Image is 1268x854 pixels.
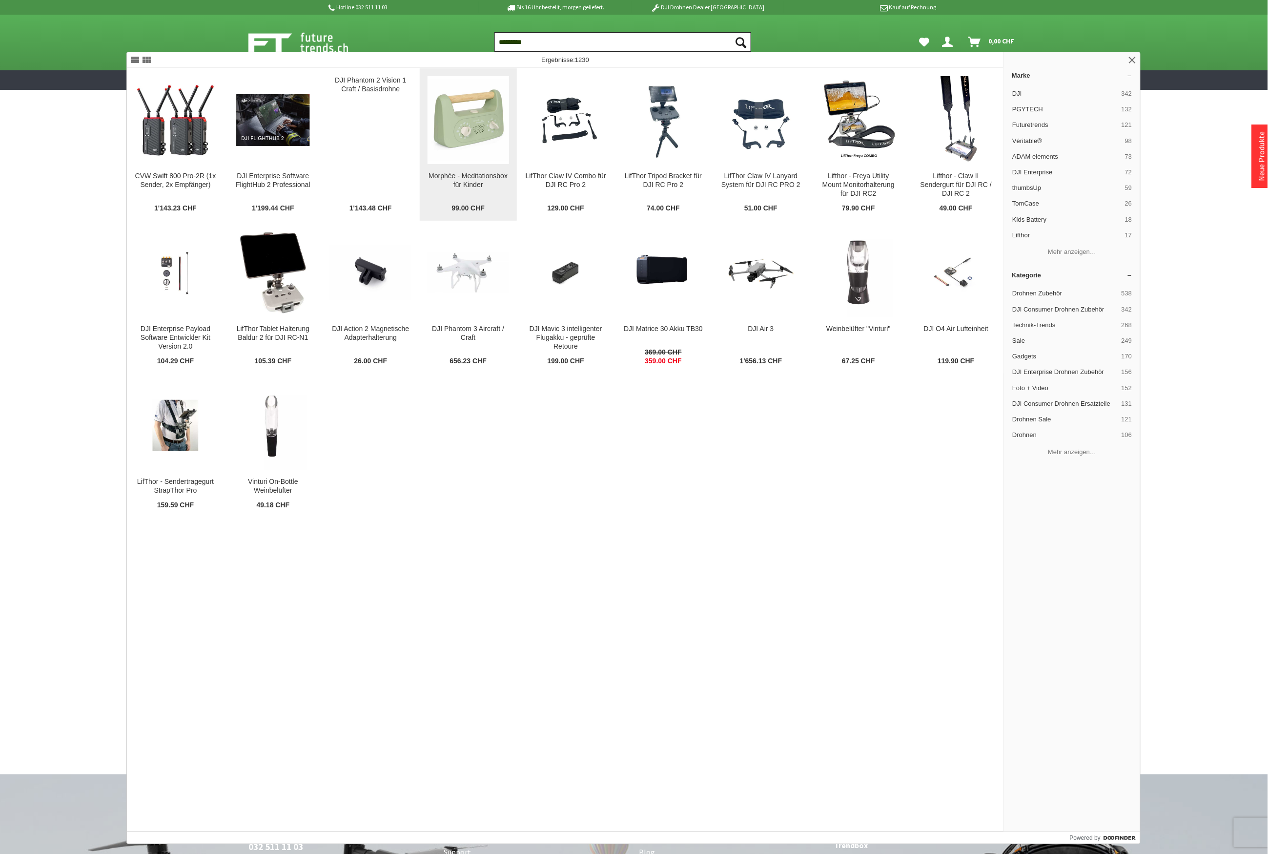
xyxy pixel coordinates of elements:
span: 1230 [575,56,589,63]
span: 342 [1122,89,1132,98]
span: 538 [1122,289,1132,298]
span: 129.00 CHF [547,204,584,213]
a: LifThor - Sendertragegurt StrapThor Pro LifThor - Sendertragegurt StrapThor Pro 159.59 CHF [127,374,224,518]
img: Lifthor - Claw II Sendergurt für DJI RC / DJI RC 2 [924,76,989,164]
a: DJI Matrice 30 Akku TB30 DJI Matrice 30 Akku TB30 369.00 CHF 359.00 CHF [615,221,712,374]
span: Futuretrends [1012,121,1117,129]
p: Bis 16 Uhr bestellt, morgen geliefert. [479,1,631,13]
span: 79.90 CHF [842,204,875,213]
a: LifThor Claw IV Combo für DJI RC Pro 2 LifThor Claw IV Combo für DJI RC Pro 2 129.00 CHF [517,68,614,221]
span: thumbsUp [1012,184,1121,192]
div: DJI Phantom 3 Aircraft / Craft [428,325,509,342]
img: Weinbelüfter "Vinturi" [824,229,893,317]
span: 1'143.48 CHF [349,204,392,213]
div: Lifthor - Claw II Sendergurt für DJI RC / DJI RC 2 [915,172,997,198]
img: DJI O4 Air Lufteinheit [915,242,997,303]
img: Morphée - Meditationsbox für Kinder [428,80,509,161]
a: Lifthor - Freya Utility Mount Monitorhalterung für DJI RC2 Lifthor - Freya Utility Mount Monitorh... [810,68,907,221]
a: Hi, Serdar - Dein Konto [938,32,961,52]
div: LifThor Claw IV Combo für DJI RC Pro 2 [525,172,607,189]
span: 156 [1122,368,1132,376]
img: DJI Phantom 3 Aircraft / Craft [428,252,509,293]
p: Kauf auf Rechnung [784,1,936,13]
div: LifThor Tripod Bracket für DJI RC Pro 2 [623,172,704,189]
span: Ergebnisse: [541,56,589,63]
a: Vinturi On-Bottle Weinbelüfter Vinturi On-Bottle Weinbelüfter 49.18 CHF [225,374,322,518]
div: DJI Matrice 30 Akku TB30 [623,325,704,333]
a: DJI Air 3 DJI Air 3 1'656.13 CHF [713,221,810,374]
img: DJI Enterprise Payload Software Entwickler Kit Version 2.0 [135,246,216,300]
span: DJI Consumer Drohnen Ersatzteile [1012,399,1117,408]
span: 268 [1122,321,1132,330]
span: 72 [1125,168,1132,177]
span: Technik-Trends [1012,321,1117,330]
span: 121 [1122,121,1132,129]
span: Sale [1012,336,1117,345]
img: LifThor Tablet Halterung Baldur 2 für DJI RC-N1 [232,232,314,313]
span: 131 [1122,399,1132,408]
span: 73 [1125,152,1132,161]
img: Shop Futuretrends - zur Startseite wechseln [248,30,370,55]
span: Lifthor [1012,231,1121,240]
span: 59 [1125,184,1132,192]
span: 121 [1122,415,1132,424]
span: Gadgets [1012,352,1117,361]
a: Warenkorb [964,32,1020,52]
a: LifThor Claw IV Lanyard System für DJI RC PRO 2 LifThor Claw IV Lanyard System für DJI RC PRO 2 5... [713,68,810,221]
a: 032 511 11 03 [248,841,303,853]
span: ADAM elements [1012,152,1121,161]
span: TomCase [1012,199,1121,208]
img: DJI Enterprise Software FlightHub 2 Professional [232,94,314,146]
span: 1'199.44 CHF [252,204,294,213]
span: DJI Enterprise [1012,168,1121,177]
span: 132 [1122,105,1132,114]
span: Kids Battery [1012,215,1121,224]
span: Véritable® [1012,137,1121,146]
div: LifThor Claw IV Lanyard System für DJI RC PRO 2 [720,172,802,189]
a: Morphée - Meditationsbox für Kinder Morphée - Meditationsbox für Kinder 99.00 CHF [420,68,517,221]
span: 359.00 CHF [645,357,681,366]
span: 26 [1125,199,1132,208]
div: CVW Swift 800 Pro-2R (1x Sender, 2x Empfänger) [135,172,216,189]
span: 17 [1125,231,1132,240]
a: DJI Phantom 3 Aircraft / Craft DJI Phantom 3 Aircraft / Craft 656.23 CHF [420,221,517,374]
a: DJI Phantom 2 Vision 1 Craft / Basisdrohne 1'143.48 CHF [322,68,419,221]
div: DJI Air 3 [720,325,802,333]
input: Produkt, Marke, Kategorie, EAN, Artikelnummer… [494,32,751,52]
span: DJI [1012,89,1117,98]
span: 656.23 CHF [450,357,487,366]
a: Marke [1004,68,1140,83]
a: Powered by [1070,832,1141,844]
img: LifThor - Sendertragegurt StrapThor Pro [135,400,216,451]
img: CVW Swift 800 Pro-2R (1x Sender, 2x Empfänger) [135,82,216,159]
button: Mehr anzeigen… [1008,244,1136,260]
img: DJI Air 3 [720,232,802,313]
button: Mehr anzeigen… [1008,444,1136,460]
a: Meine Favoriten [914,32,934,52]
div: Lifthor - Freya Utility Mount Monitorhalterung für DJI RC2 [818,172,900,198]
p: DJI Drohnen Dealer [GEOGRAPHIC_DATA] [632,1,784,13]
div: LifThor - Sendertragegurt StrapThor Pro [135,478,216,495]
span: Drohnen [1012,431,1117,439]
span: 106 [1122,431,1132,439]
a: Kategorie [1004,268,1140,283]
span: 152 [1122,384,1132,393]
img: LifThor Claw IV Combo für DJI RC Pro 2 [525,87,607,153]
div: DJI O4 Air Lufteinheit [915,325,997,333]
div: DJI Enterprise Software FlightHub 2 Professional [232,172,314,189]
span: 159.59 CHF [157,501,194,510]
a: DJI Enterprise Software FlightHub 2 Professional DJI Enterprise Software FlightHub 2 Professional... [225,68,322,221]
div: DJI Mavic 3 intelligenter Flugakku - geprüfte Retoure [525,325,607,351]
div: DJI Phantom 2 Vision 1 Craft / Basisdrohne [330,76,411,94]
a: DJI Enterprise Payload Software Entwickler Kit Version 2.0 DJI Enterprise Payload Software Entwic... [127,221,224,374]
a: DJI O4 Air Lufteinheit DJI O4 Air Lufteinheit 119.90 CHF [907,221,1004,374]
span: 26.00 CHF [354,357,387,366]
span: 51.00 CHF [744,204,777,213]
span: 0,00 CHF [989,33,1015,49]
a: LifThor Tripod Bracket für DJI RC Pro 2 LifThor Tripod Bracket für DJI RC Pro 2 74.00 CHF [615,68,712,221]
span: 67.25 CHF [842,357,875,366]
div: DJI Action 2 Magnetische Adapterhalterung [330,325,411,342]
span: 1'143.23 CHF [154,204,197,213]
a: LifThor Tablet Halterung Baldur 2 für DJI RC-N1 LifThor Tablet Halterung Baldur 2 für DJI RC-N1 1... [225,221,322,374]
span: 342 [1122,305,1132,314]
